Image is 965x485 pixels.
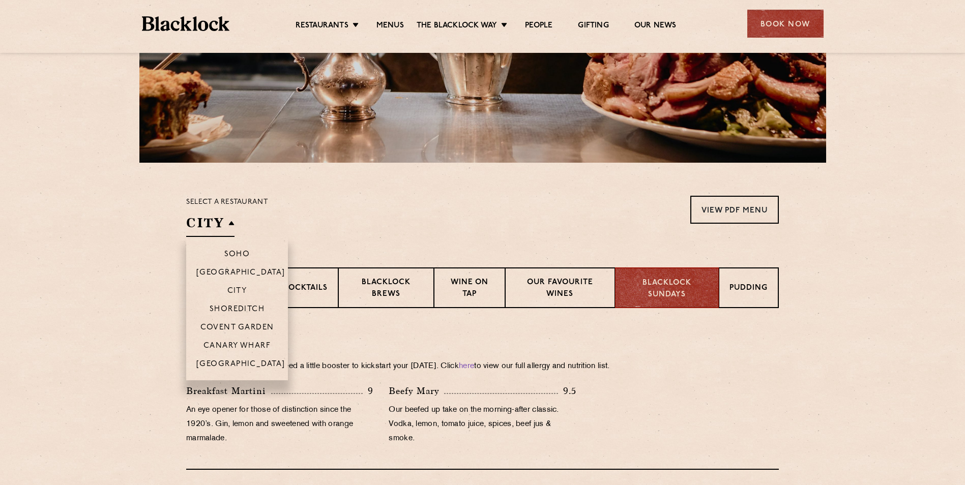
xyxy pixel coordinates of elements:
p: Canary Wharf [203,342,271,352]
p: City [227,287,247,297]
h3: Eye openers [186,334,779,347]
h2: City [186,214,235,237]
p: Blacklock Brews [349,277,423,301]
a: Restaurants [296,21,348,32]
a: View PDF Menu [690,196,779,224]
img: BL_Textured_Logo-footer-cropped.svg [142,16,230,31]
a: The Blacklock Way [417,21,497,32]
a: Gifting [578,21,608,32]
p: [GEOGRAPHIC_DATA] [196,360,285,370]
p: Breakfast Martini [186,384,271,398]
a: Menus [376,21,404,32]
p: 9 [363,384,373,398]
p: Wine on Tap [445,277,494,301]
p: Shoreditch [210,305,265,315]
p: Blacklock Sundays [626,278,708,300]
p: Beefy Mary [389,384,444,398]
p: Select a restaurant [186,196,268,209]
p: Our favourite wines [516,277,604,301]
p: If you had a big [DATE] or need a little booster to kickstart your [DATE]. Click to view our full... [186,359,779,374]
p: [GEOGRAPHIC_DATA] [196,268,285,279]
p: Pudding [729,283,768,295]
p: Our beefed up take on the morning-after classic. Vodka, lemon, tomato juice, spices, beef jus & s... [389,403,576,446]
p: An eye opener for those of distinction since the 1920’s. Gin, lemon and sweetened with orange mar... [186,403,373,446]
a: Our News [634,21,677,32]
p: Cocktails [282,283,328,295]
div: Book Now [747,10,824,38]
p: Covent Garden [200,323,274,334]
a: here [459,362,474,370]
p: 9.5 [558,384,576,398]
p: Soho [224,250,250,260]
a: People [525,21,552,32]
